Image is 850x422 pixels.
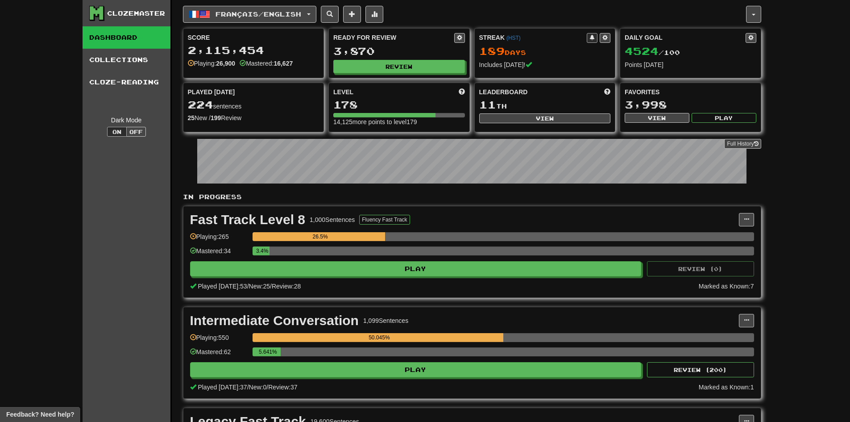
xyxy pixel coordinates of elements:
span: / [247,283,249,290]
div: Intermediate Conversation [190,314,359,327]
button: Review (200) [647,362,754,377]
div: Mastered: 34 [190,247,248,261]
strong: 199 [211,114,221,121]
button: Off [126,127,146,137]
span: 11 [479,98,496,111]
div: th [479,99,611,111]
div: Marked as Known: 7 [699,282,754,291]
span: Review: 37 [268,384,297,391]
div: Playing: 265 [190,232,248,247]
button: Fluency Fast Track [359,215,410,225]
button: Play [190,261,642,276]
a: Full History [724,139,761,149]
div: Playing: [188,59,236,68]
span: / 100 [625,49,680,56]
div: Mastered: 62 [190,347,248,362]
span: 4524 [625,45,659,57]
div: sentences [188,99,319,111]
span: Played [DATE]: 53 [198,283,247,290]
button: Search sentences [321,6,339,23]
a: Dashboard [83,26,170,49]
span: Played [DATE]: 37 [198,384,247,391]
span: 189 [479,45,505,57]
button: Play [190,362,642,377]
div: Playing: 550 [190,333,248,348]
strong: 16,627 [274,60,293,67]
div: Mastered: [240,59,293,68]
div: Dark Mode [89,116,164,125]
div: 3,870 [333,46,465,57]
button: Review [333,60,465,73]
div: Day s [479,46,611,57]
div: Fast Track Level 8 [190,213,306,226]
span: Played [DATE] [188,88,235,96]
div: 14,125 more points to level 179 [333,117,465,126]
span: Level [333,88,353,96]
div: 50.045% [255,333,503,342]
strong: 25 [188,114,195,121]
span: This week in points, UTC [604,88,610,96]
span: Score more points to level up [459,88,465,96]
button: On [107,127,127,137]
span: New: 25 [249,283,270,290]
p: In Progress [183,192,761,201]
span: / [266,384,268,391]
span: / [247,384,249,391]
div: Streak [479,33,587,42]
div: New / Review [188,113,319,122]
div: 1,099 Sentences [363,316,408,325]
div: 5.641% [255,347,281,356]
strong: 26,900 [216,60,235,67]
div: Ready for Review [333,33,454,42]
div: 3.4% [255,247,270,255]
button: Play [692,113,756,123]
span: Leaderboard [479,88,528,96]
a: (HST) [506,35,521,41]
div: Points [DATE] [625,60,756,69]
button: Review (0) [647,261,754,276]
a: Collections [83,49,170,71]
span: / [270,283,272,290]
div: 178 [333,99,465,110]
div: 3,998 [625,99,756,110]
div: Clozemaster [107,9,165,18]
div: 2,115,454 [188,45,319,56]
div: Score [188,33,319,42]
div: Favorites [625,88,756,96]
button: View [625,113,689,123]
button: More stats [365,6,383,23]
div: Marked as Known: 1 [699,383,754,392]
button: Add sentence to collection [343,6,361,23]
span: Review: 28 [272,283,301,290]
span: 224 [188,98,213,111]
button: Français/English [183,6,316,23]
a: Cloze-Reading [83,71,170,93]
span: Open feedback widget [6,410,74,419]
div: Includes [DATE]! [479,60,611,69]
span: Français / English [216,10,301,18]
div: 26.5% [255,232,386,241]
div: 1,000 Sentences [310,215,355,224]
div: Daily Goal [625,33,746,43]
button: View [479,113,611,123]
span: New: 0 [249,384,267,391]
